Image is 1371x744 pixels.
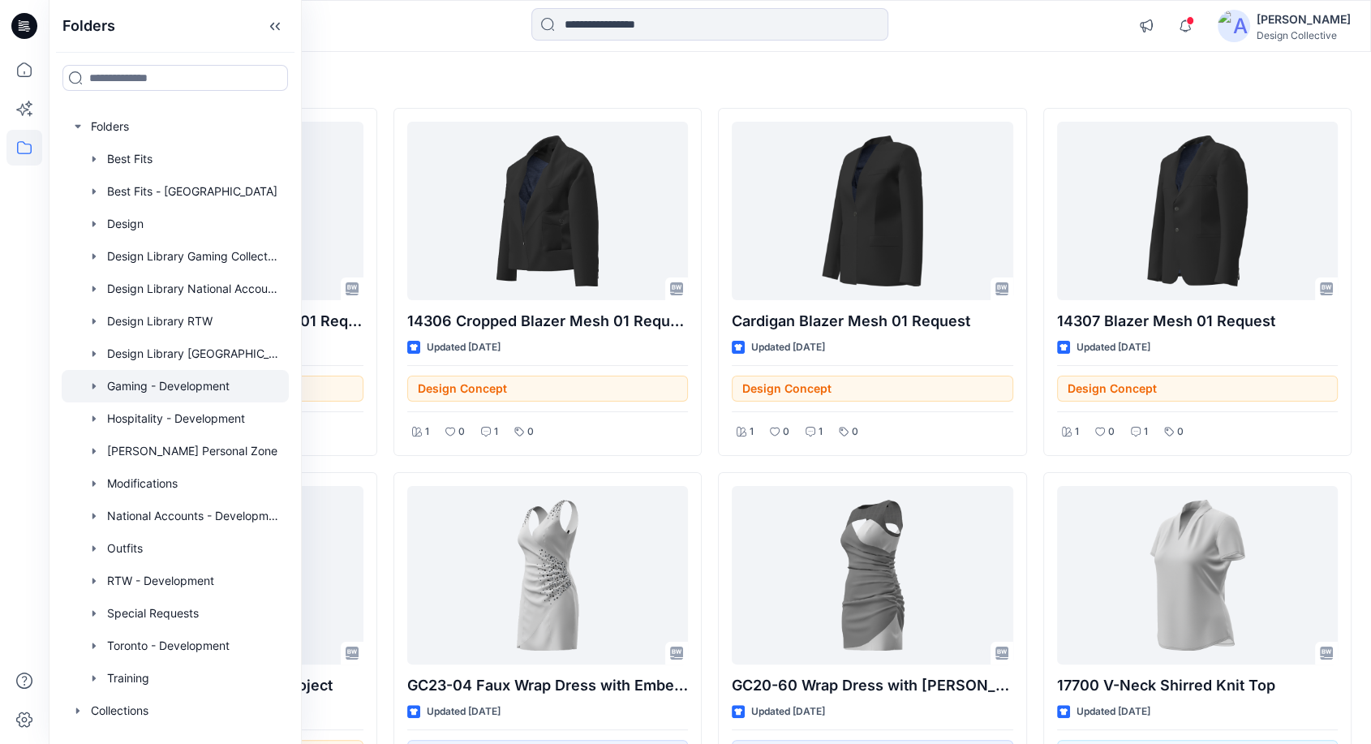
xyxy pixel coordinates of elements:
p: 0 [852,424,858,441]
img: avatar [1218,10,1250,42]
p: 14307 Blazer Mesh 01 Request [1057,310,1339,333]
p: 0 [458,424,465,441]
p: 1 [425,424,429,441]
a: Cardigan Blazer Mesh 01 Request [732,122,1013,300]
p: 1 [750,424,754,441]
div: Design Collective [1257,29,1351,41]
p: Updated [DATE] [751,703,825,720]
p: Cardigan Blazer Mesh 01 Request [732,310,1013,333]
p: Updated [DATE] [427,703,501,720]
p: 1 [1075,424,1079,441]
h4: Styles [68,72,1352,92]
p: 17700 V-Neck Shirred Knit Top [1057,674,1339,697]
a: 17700 V-Neck Shirred Knit Top [1057,486,1339,664]
a: 14307 Blazer Mesh 01 Request [1057,122,1339,300]
p: 0 [1177,424,1184,441]
p: 0 [527,424,534,441]
p: GC20-60 Wrap Dress with [PERSON_NAME] [732,674,1013,697]
p: Updated [DATE] [751,339,825,356]
p: 0 [1108,424,1115,441]
p: 1 [494,424,498,441]
p: 0 [783,424,789,441]
p: GC23-04 Faux Wrap Dress with Embellishment [407,674,689,697]
p: 1 [819,424,823,441]
p: Updated [DATE] [1077,339,1150,356]
a: GC20-60 Wrap Dress with Yoke [732,486,1013,664]
a: 14306 Cropped Blazer Mesh 01 Request [407,122,689,300]
p: Updated [DATE] [427,339,501,356]
p: Updated [DATE] [1077,703,1150,720]
div: [PERSON_NAME] [1257,10,1351,29]
p: 1 [1144,424,1148,441]
p: 14306 Cropped Blazer Mesh 01 Request [407,310,689,333]
a: GC23-04 Faux Wrap Dress with Embellishment [407,486,689,664]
